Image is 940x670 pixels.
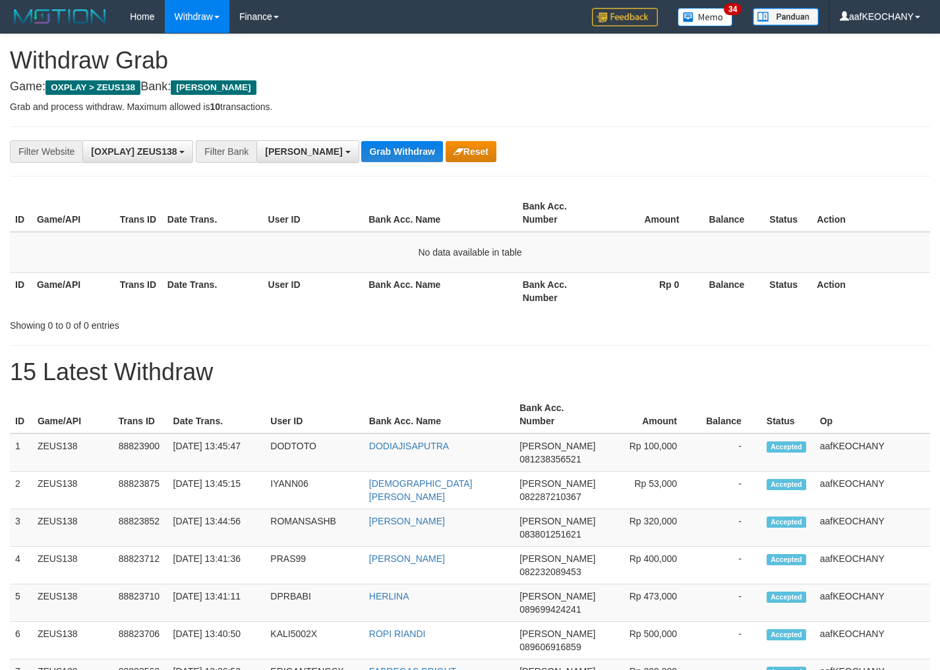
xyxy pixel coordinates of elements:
[697,396,761,433] th: Balance
[91,146,177,157] span: [OXPLAY] ZEUS138
[265,472,364,509] td: IYANN06
[519,516,595,526] span: [PERSON_NAME]
[767,479,806,490] span: Accepted
[263,194,364,232] th: User ID
[519,567,581,577] span: Copy 082232089453 to clipboard
[10,547,32,584] td: 4
[32,622,113,659] td: ZEUS138
[519,491,581,502] span: Copy 082287210367 to clipboard
[697,509,761,547] td: -
[753,8,819,26] img: panduan.png
[446,141,496,162] button: Reset
[811,194,930,232] th: Action
[601,472,697,509] td: Rp 53,000
[265,547,364,584] td: PRAS99
[10,194,32,232] th: ID
[265,146,342,157] span: [PERSON_NAME]
[697,547,761,584] td: -
[162,194,263,232] th: Date Trans.
[811,272,930,310] th: Action
[45,80,140,95] span: OXPLAY > ZEUS138
[592,8,658,26] img: Feedback.jpg
[764,194,811,232] th: Status
[601,272,699,310] th: Rp 0
[519,628,595,639] span: [PERSON_NAME]
[697,584,761,622] td: -
[256,140,359,163] button: [PERSON_NAME]
[697,472,761,509] td: -
[32,584,113,622] td: ZEUS138
[517,272,601,310] th: Bank Acc. Number
[113,433,168,472] td: 88823900
[168,433,266,472] td: [DATE] 13:45:47
[519,553,595,564] span: [PERSON_NAME]
[10,140,82,163] div: Filter Website
[113,396,168,433] th: Trans ID
[32,396,113,433] th: Game/API
[210,101,220,112] strong: 10
[519,454,581,464] span: Copy 081238356521 to clipboard
[363,194,517,232] th: Bank Acc. Name
[113,472,168,509] td: 88823875
[369,516,445,526] a: [PERSON_NAME]
[767,441,806,453] span: Accepted
[10,272,32,310] th: ID
[815,433,930,472] td: aafKEOCHANY
[10,100,930,113] p: Grab and process withdraw. Maximum allowed is transactions.
[369,628,426,639] a: ROPI RIANDI
[162,272,263,310] th: Date Trans.
[10,232,930,273] td: No data available in table
[168,584,266,622] td: [DATE] 13:41:11
[815,509,930,547] td: aafKEOCHANY
[32,194,115,232] th: Game/API
[601,509,697,547] td: Rp 320,000
[514,396,601,433] th: Bank Acc. Number
[115,272,162,310] th: Trans ID
[519,591,595,601] span: [PERSON_NAME]
[519,441,595,451] span: [PERSON_NAME]
[363,272,517,310] th: Bank Acc. Name
[10,314,382,332] div: Showing 0 to 0 of 0 entries
[767,629,806,640] span: Accepted
[601,433,697,472] td: Rp 100,000
[113,584,168,622] td: 88823710
[767,592,806,603] span: Accepted
[724,3,742,15] span: 34
[113,622,168,659] td: 88823706
[519,478,595,489] span: [PERSON_NAME]
[10,472,32,509] td: 2
[519,529,581,540] span: Copy 083801251621 to clipboard
[369,591,409,601] a: HERLINA
[601,584,697,622] td: Rp 473,000
[815,622,930,659] td: aafKEOCHANY
[699,272,764,310] th: Balance
[601,396,697,433] th: Amount
[815,472,930,509] td: aafKEOCHANY
[697,622,761,659] td: -
[32,272,115,310] th: Game/API
[196,140,256,163] div: Filter Bank
[265,433,364,472] td: DODTOTO
[168,472,266,509] td: [DATE] 13:45:15
[168,622,266,659] td: [DATE] 13:40:50
[10,396,32,433] th: ID
[815,584,930,622] td: aafKEOCHANY
[10,359,930,385] h1: 15 Latest Withdraw
[168,547,266,584] td: [DATE] 13:41:36
[32,433,113,472] td: ZEUS138
[601,622,697,659] td: Rp 500,000
[32,509,113,547] td: ZEUS138
[517,194,601,232] th: Bank Acc. Number
[369,441,449,451] a: DODIAJISAPUTRA
[10,433,32,472] td: 1
[815,396,930,433] th: Op
[10,80,930,94] h4: Game: Bank:
[113,509,168,547] td: 88823852
[519,642,581,652] span: Copy 089606916859 to clipboard
[265,622,364,659] td: KALI5002X
[764,272,811,310] th: Status
[168,509,266,547] td: [DATE] 13:44:56
[761,396,815,433] th: Status
[10,584,32,622] td: 5
[113,547,168,584] td: 88823712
